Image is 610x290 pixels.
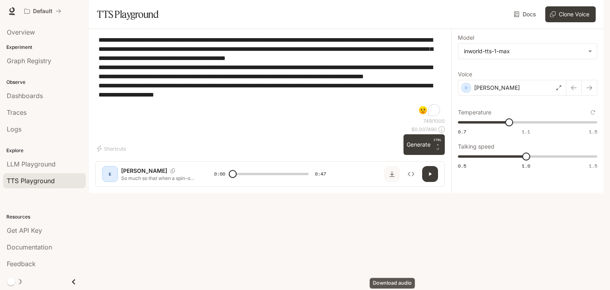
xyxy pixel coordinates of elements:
[458,44,597,59] div: inworld-tts-1-max
[512,6,539,22] a: Docs
[474,84,520,92] p: [PERSON_NAME]
[458,72,472,77] p: Voice
[522,162,530,169] span: 1.0
[434,137,442,152] p: ⏎
[98,35,442,118] textarea: To enrich screen reader interactions, please activate Accessibility in Grammarly extension settings
[403,166,419,182] button: Inspect
[458,162,466,169] span: 0.5
[589,108,597,117] button: Reset to default
[458,144,494,149] p: Talking speed
[21,3,65,19] button: All workspaces
[167,168,178,173] button: Copy Voice ID
[434,137,442,147] p: CTRL +
[522,128,530,135] span: 1.1
[214,170,225,178] span: 0:00
[403,134,445,155] button: GenerateCTRL +⏎
[370,278,415,289] div: Download audio
[458,128,466,135] span: 0.7
[589,128,597,135] span: 1.5
[315,170,326,178] span: 0:47
[104,168,116,180] div: E
[384,166,400,182] button: Download audio
[121,167,167,175] p: [PERSON_NAME]
[458,110,491,115] p: Temperature
[464,47,584,55] div: inworld-tts-1-max
[458,35,474,41] p: Model
[589,162,597,169] span: 1.5
[121,175,195,182] p: So much so that when a spin-off about [PERSON_NAME] and [PERSON_NAME] was offered, [PERSON_NAME] ...
[545,6,596,22] button: Clone Voice
[95,142,129,155] button: Shortcuts
[97,6,158,22] h1: TTS Playground
[33,8,52,15] p: Default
